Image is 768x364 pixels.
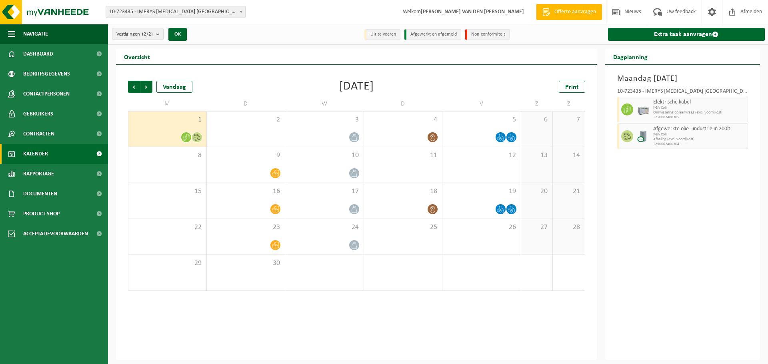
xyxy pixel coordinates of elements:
span: 16 [211,187,281,196]
span: 27 [525,223,549,232]
img: PB-LB-0680-HPE-GY-11 [637,103,649,115]
td: Z [521,97,553,111]
span: 13 [525,151,549,160]
span: Vorige [128,81,140,93]
span: 20 [525,187,549,196]
span: Bedrijfsgegevens [23,64,70,84]
h3: Maandag [DATE] [617,73,748,85]
span: 10 [289,151,360,160]
button: OK [168,28,187,41]
td: Z [553,97,585,111]
span: 17 [289,187,360,196]
span: 15 [132,187,202,196]
span: Kalender [23,144,48,164]
div: [DATE] [339,81,374,93]
span: 30 [211,259,281,268]
span: Elektrische kabel [653,99,746,105]
strong: [PERSON_NAME] VAN DEN [PERSON_NAME] [421,9,524,15]
span: 1 [132,115,202,124]
span: 7 [557,115,580,124]
span: Contracten [23,124,54,144]
span: 10-723435 - IMERYS TALC BELGIUM - GENT [106,6,246,18]
span: 10-723435 - IMERYS TALC BELGIUM - GENT [106,6,245,18]
span: Navigatie [23,24,48,44]
li: Non-conformiteit [465,29,510,40]
td: W [285,97,364,111]
td: V [442,97,521,111]
td: M [128,97,207,111]
span: 28 [557,223,580,232]
span: Afhaling (excl. voorrijkost) [653,137,746,142]
span: KGA Colli [653,105,746,110]
span: Omwisseling op aanvraag (excl. voorrijkost) [653,110,746,115]
span: 11 [368,151,438,160]
span: Documenten [23,184,57,204]
td: D [364,97,443,111]
h2: Dagplanning [605,49,656,64]
span: 22 [132,223,202,232]
count: (2/2) [142,32,153,37]
li: Afgewerkt en afgemeld [404,29,461,40]
span: 14 [557,151,580,160]
h2: Overzicht [116,49,158,64]
span: Acceptatievoorwaarden [23,224,88,244]
img: LP-LD-00200-CU [637,130,649,142]
li: Uit te voeren [364,29,400,40]
span: 25 [368,223,438,232]
span: 4 [368,115,438,124]
span: Dashboard [23,44,53,64]
span: T250002400304 [653,142,746,147]
span: 2 [211,115,281,124]
span: 24 [289,223,360,232]
span: 8 [132,151,202,160]
span: 23 [211,223,281,232]
span: 18 [368,187,438,196]
span: KGA Colli [653,132,746,137]
span: Afgewerkte olie - industrie in 200lt [653,126,746,132]
span: Vestigingen [116,28,153,40]
span: 6 [525,115,549,124]
span: Gebruikers [23,104,53,124]
span: 26 [446,223,517,232]
span: 12 [446,151,517,160]
span: Product Shop [23,204,60,224]
div: 10-723435 - IMERYS [MEDICAL_DATA] [GEOGRAPHIC_DATA] - [GEOGRAPHIC_DATA] [617,89,748,97]
span: 21 [557,187,580,196]
span: 9 [211,151,281,160]
span: 19 [446,187,517,196]
a: Print [559,81,585,93]
td: D [207,97,286,111]
span: Offerte aanvragen [552,8,598,16]
span: 5 [446,115,517,124]
a: Offerte aanvragen [536,4,602,20]
span: 29 [132,259,202,268]
span: Print [565,84,579,90]
span: Volgende [140,81,152,93]
span: Contactpersonen [23,84,70,104]
div: Vandaag [156,81,192,93]
a: Extra taak aanvragen [608,28,765,41]
span: T250002400305 [653,115,746,120]
span: 3 [289,115,360,124]
button: Vestigingen(2/2) [112,28,164,40]
span: Rapportage [23,164,54,184]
